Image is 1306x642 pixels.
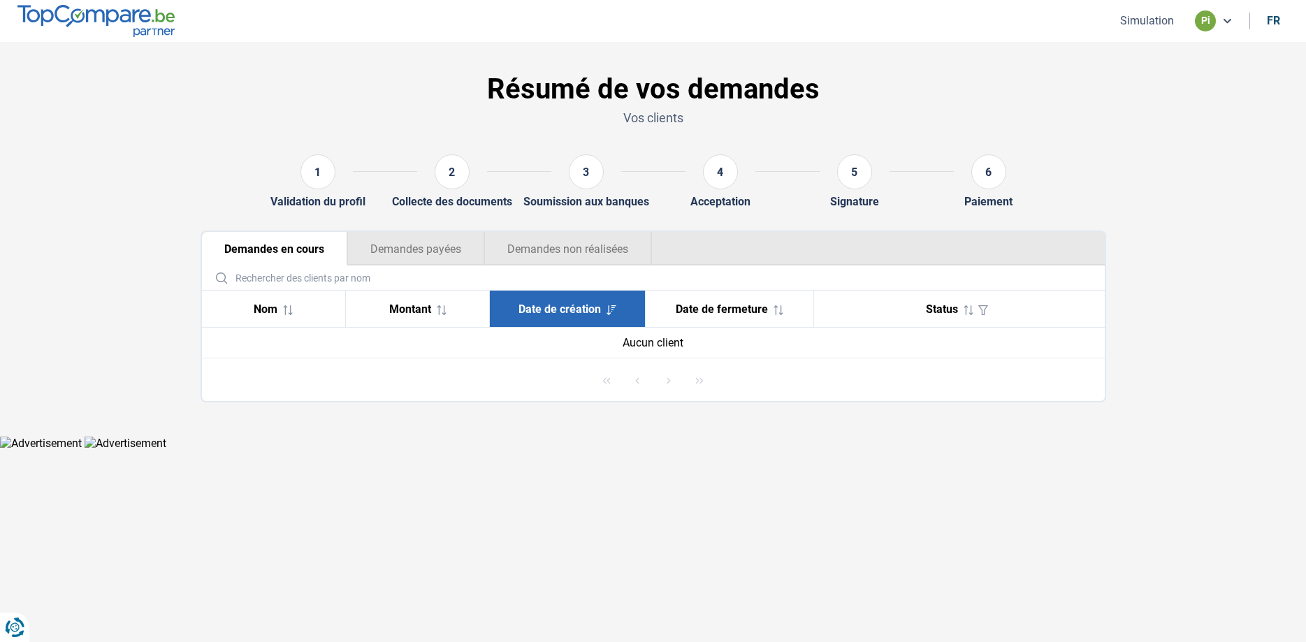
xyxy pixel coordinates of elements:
img: Advertisement [85,437,166,450]
div: 6 [971,154,1006,189]
button: First Page [593,366,621,394]
div: 2 [435,154,470,189]
input: Rechercher des clients par nom [208,265,1099,290]
div: 5 [837,154,872,189]
span: Date de fermeture [676,302,768,316]
div: 1 [300,154,335,189]
div: Signature [830,195,879,208]
div: 4 [703,154,738,189]
span: Nom [254,302,277,316]
h1: Résumé de vos demandes [201,73,1106,106]
button: Next Page [655,366,683,394]
div: Acceptation [690,195,750,208]
span: Date de création [518,302,601,316]
button: Demandes non réalisées [484,232,652,265]
p: Vos clients [201,109,1106,126]
button: Last Page [685,366,713,394]
div: fr [1267,14,1280,27]
div: Paiement [964,195,1013,208]
div: Aucun client [213,336,1094,349]
button: Demandes en cours [202,232,347,265]
img: TopCompare.be [17,5,175,36]
span: Montant [389,302,431,316]
button: Previous Page [623,366,651,394]
button: Demandes payées [347,232,484,265]
div: Collecte des documents [392,195,512,208]
div: Soumission aux banques [523,195,649,208]
div: pi [1195,10,1216,31]
div: Validation du profil [270,195,365,208]
button: Simulation [1116,13,1178,28]
div: 3 [569,154,604,189]
span: Status [926,302,958,316]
